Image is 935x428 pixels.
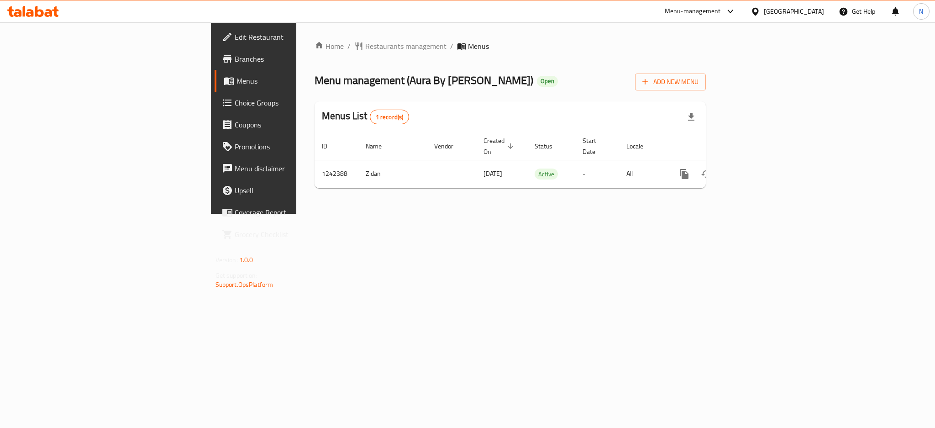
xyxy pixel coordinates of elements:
span: Menus [236,75,360,86]
a: Grocery Checklist [215,223,367,245]
a: Promotions [215,136,367,158]
span: Open [537,77,558,85]
span: Upsell [235,185,360,196]
span: N [919,6,923,16]
span: Version: [215,254,238,266]
span: Vendor [434,141,465,152]
span: Branches [235,53,360,64]
table: enhanced table [315,132,768,188]
h2: Menus List [322,109,409,124]
span: Coverage Report [235,207,360,218]
div: Menu-management [665,6,721,17]
a: Coverage Report [215,201,367,223]
button: Add New Menu [635,74,706,90]
span: Start Date [583,135,608,157]
td: All [619,160,666,188]
span: Grocery Checklist [235,229,360,240]
span: 1.0.0 [239,254,253,266]
span: ID [322,141,339,152]
span: Active [535,169,558,180]
span: Edit Restaurant [235,32,360,42]
div: Export file [680,106,702,128]
span: Created On [483,135,516,157]
span: [DATE] [483,168,502,180]
span: Choice Groups [235,97,360,108]
span: Restaurants management [365,41,446,52]
div: Total records count [370,110,410,124]
a: Edit Restaurant [215,26,367,48]
div: Active [535,169,558,180]
span: Add New Menu [642,76,699,88]
button: Change Status [695,163,717,185]
a: Branches [215,48,367,70]
a: Coupons [215,114,367,136]
button: more [673,163,695,185]
th: Actions [666,132,768,160]
span: Menu disclaimer [235,163,360,174]
a: Upsell [215,180,367,201]
span: Status [535,141,564,152]
span: Promotions [235,141,360,152]
span: Menus [468,41,489,52]
span: Name [366,141,394,152]
span: Menu management ( Aura By [PERSON_NAME] ) [315,70,533,90]
td: Zidan [358,160,427,188]
div: Open [537,76,558,87]
span: Get support on: [215,269,257,281]
a: Restaurants management [354,41,446,52]
a: Choice Groups [215,92,367,114]
span: Coupons [235,119,360,130]
a: Menus [215,70,367,92]
nav: breadcrumb [315,41,706,52]
li: / [450,41,453,52]
div: [GEOGRAPHIC_DATA] [764,6,824,16]
span: Locale [626,141,655,152]
span: 1 record(s) [370,113,409,122]
td: - [575,160,619,188]
a: Menu disclaimer [215,158,367,180]
a: Support.OpsPlatform [215,279,273,291]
